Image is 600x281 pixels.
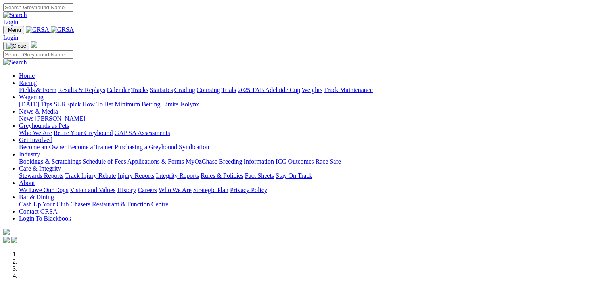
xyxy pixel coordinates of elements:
[179,144,209,150] a: Syndication
[54,129,113,136] a: Retire Your Greyhound
[201,172,243,179] a: Rules & Policies
[115,101,178,108] a: Minimum Betting Limits
[58,87,105,93] a: Results & Replays
[159,187,192,193] a: Who We Are
[19,172,597,179] div: Care & Integrity
[51,26,74,33] img: GRSA
[3,19,18,25] a: Login
[19,144,66,150] a: Become an Owner
[19,72,35,79] a: Home
[115,144,177,150] a: Purchasing a Greyhound
[3,3,73,12] input: Search
[19,115,597,122] div: News & Media
[6,43,26,49] img: Close
[19,122,69,129] a: Greyhounds as Pets
[324,87,373,93] a: Track Maintenance
[19,194,54,200] a: Bar & Dining
[221,87,236,93] a: Trials
[276,172,312,179] a: Stay On Track
[19,201,69,208] a: Cash Up Your Club
[115,129,170,136] a: GAP SA Assessments
[276,158,314,165] a: ICG Outcomes
[193,187,228,193] a: Strategic Plan
[31,41,37,48] img: logo-grsa-white.png
[19,151,40,158] a: Industry
[180,101,199,108] a: Isolynx
[3,50,73,59] input: Search
[245,172,274,179] a: Fact Sheets
[19,158,597,165] div: Industry
[107,87,130,93] a: Calendar
[19,137,52,143] a: Get Involved
[230,187,267,193] a: Privacy Policy
[3,12,27,19] img: Search
[19,165,61,172] a: Care & Integrity
[82,158,126,165] a: Schedule of Fees
[3,26,24,34] button: Toggle navigation
[19,115,33,122] a: News
[70,187,115,193] a: Vision and Values
[68,144,113,150] a: Become a Trainer
[54,101,81,108] a: SUREpick
[19,79,37,86] a: Racing
[26,26,49,33] img: GRSA
[35,115,85,122] a: [PERSON_NAME]
[3,34,18,41] a: Login
[3,237,10,243] img: facebook.svg
[150,87,173,93] a: Statistics
[131,87,148,93] a: Tracks
[70,201,168,208] a: Chasers Restaurant & Function Centre
[19,201,597,208] div: Bar & Dining
[11,237,17,243] img: twitter.svg
[302,87,322,93] a: Weights
[238,87,300,93] a: 2025 TAB Adelaide Cup
[82,101,113,108] a: How To Bet
[19,108,58,115] a: News & Media
[19,144,597,151] div: Get Involved
[19,187,68,193] a: We Love Our Dogs
[3,229,10,235] img: logo-grsa-white.png
[19,87,56,93] a: Fields & Form
[19,129,597,137] div: Greyhounds as Pets
[19,208,57,215] a: Contact GRSA
[315,158,341,165] a: Race Safe
[19,179,35,186] a: About
[19,158,81,165] a: Bookings & Scratchings
[19,187,597,194] div: About
[19,101,597,108] div: Wagering
[3,59,27,66] img: Search
[19,172,63,179] a: Stewards Reports
[19,87,597,94] div: Racing
[19,215,71,222] a: Login To Blackbook
[8,27,21,33] span: Menu
[219,158,274,165] a: Breeding Information
[197,87,220,93] a: Coursing
[3,42,29,50] button: Toggle navigation
[138,187,157,193] a: Careers
[156,172,199,179] a: Integrity Reports
[117,172,154,179] a: Injury Reports
[127,158,184,165] a: Applications & Forms
[19,94,44,100] a: Wagering
[65,172,116,179] a: Track Injury Rebate
[174,87,195,93] a: Grading
[186,158,217,165] a: MyOzChase
[19,129,52,136] a: Who We Are
[19,101,52,108] a: [DATE] Tips
[117,187,136,193] a: History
